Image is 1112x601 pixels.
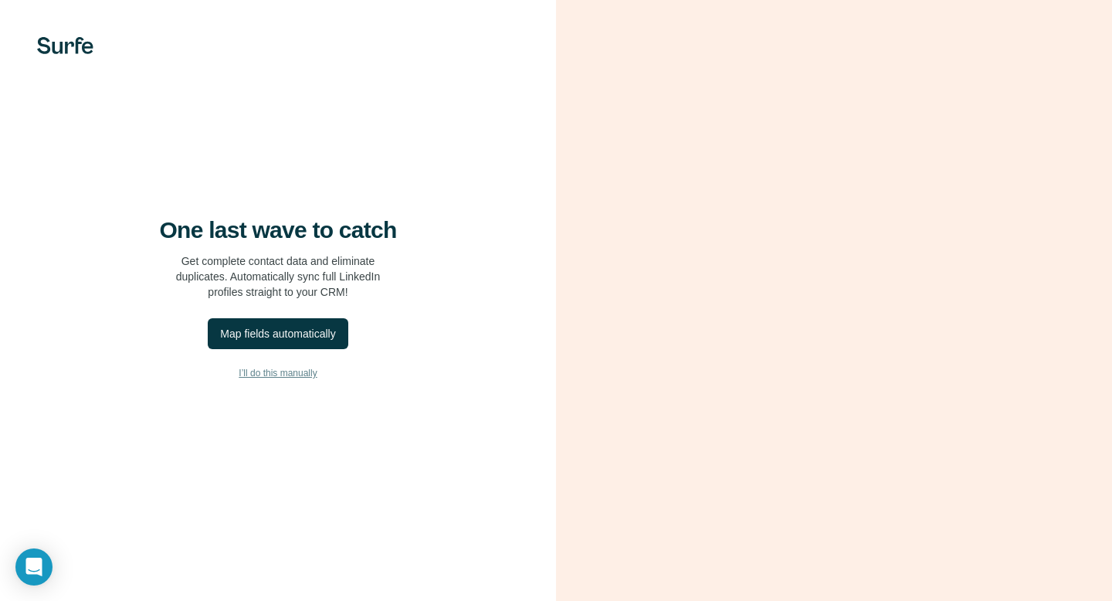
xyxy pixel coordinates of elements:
[239,366,317,380] span: I’ll do this manually
[37,37,93,54] img: Surfe's logo
[220,326,335,341] div: Map fields automatically
[31,362,525,385] button: I’ll do this manually
[208,318,347,349] button: Map fields automatically
[160,216,397,244] h4: One last wave to catch
[176,253,381,300] p: Get complete contact data and eliminate duplicates. Automatically sync full LinkedIn profiles str...
[15,548,53,586] div: Open Intercom Messenger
